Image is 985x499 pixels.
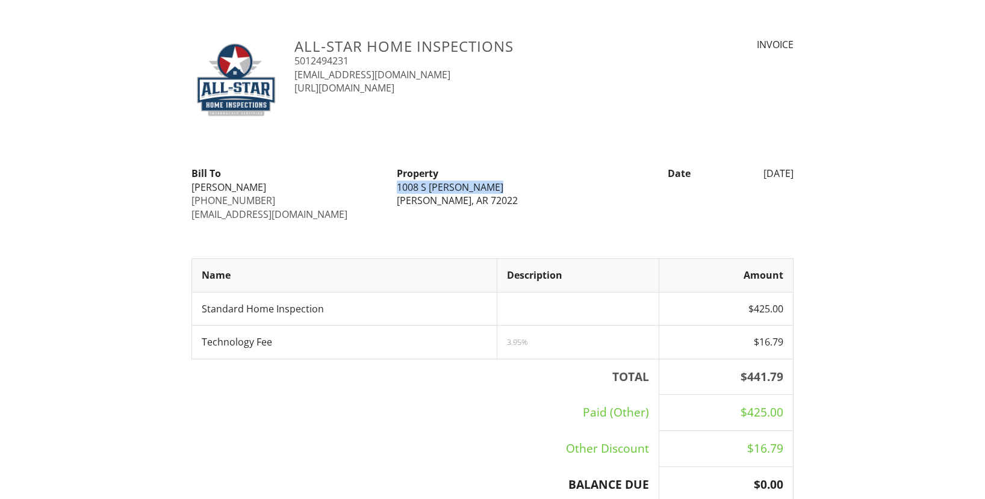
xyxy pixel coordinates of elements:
th: TOTAL [192,359,659,395]
td: $16.79 [659,431,793,467]
strong: Property [397,167,438,180]
a: [EMAIL_ADDRESS][DOMAIN_NAME] [191,208,347,221]
div: Date [595,167,698,180]
td: $16.79 [659,326,793,359]
td: Technology Fee [192,326,497,359]
div: 3.95% [507,337,649,347]
th: Description [497,259,659,292]
a: [EMAIL_ADDRESS][DOMAIN_NAME] [294,68,450,81]
th: Name [192,259,497,292]
td: Other Discount [192,431,659,467]
img: all-star-logo-Web.png [191,38,280,126]
a: [URL][DOMAIN_NAME] [294,81,394,95]
div: INVOICE [654,38,794,51]
div: [PERSON_NAME], AR 72022 [397,194,588,207]
td: $425.00 [659,292,793,325]
td: Standard Home Inspection [192,292,497,325]
h3: All-Star Home Inspections [294,38,639,54]
td: $425.00 [659,395,793,431]
strong: Bill To [191,167,221,180]
div: 1008 S [PERSON_NAME] [397,181,588,194]
a: 5012494231 [294,54,349,67]
th: Amount [659,259,793,292]
a: [PHONE_NUMBER] [191,194,275,207]
th: $441.79 [659,359,793,395]
td: Paid (Other) [192,395,659,431]
div: [PERSON_NAME] [191,181,382,194]
div: [DATE] [698,167,801,180]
